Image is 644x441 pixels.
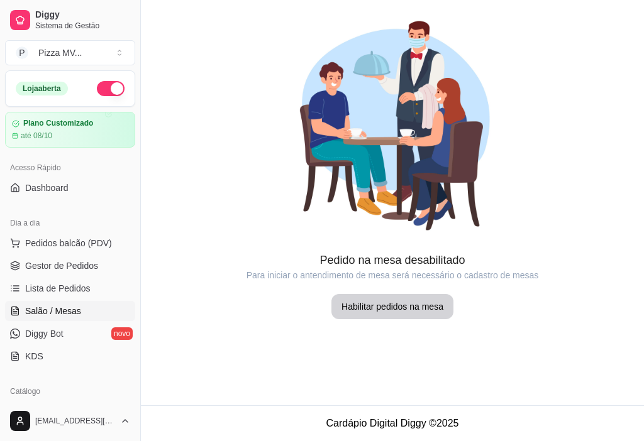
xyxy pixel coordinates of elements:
[25,182,69,194] span: Dashboard
[5,346,135,366] a: KDS
[25,282,91,295] span: Lista de Pedidos
[25,327,64,340] span: Diggy Bot
[141,251,644,269] article: Pedido na mesa desabilitado
[97,81,125,96] button: Alterar Status
[5,406,135,436] button: [EMAIL_ADDRESS][DOMAIN_NAME]
[5,324,135,344] a: Diggy Botnovo
[5,233,135,253] button: Pedidos balcão (PDV)
[35,9,130,21] span: Diggy
[35,416,115,426] span: [EMAIL_ADDRESS][DOMAIN_NAME]
[5,5,135,35] a: DiggySistema de Gestão
[141,405,644,441] footer: Cardápio Digital Diggy © 2025
[5,158,135,178] div: Acesso Rápido
[25,350,43,362] span: KDS
[38,46,82,59] div: Pizza MV ...
[5,301,135,321] a: Salão / Mesas
[23,119,93,128] article: Plano Customizado
[5,213,135,233] div: Dia a dia
[5,278,135,298] a: Lista de Pedidos
[21,131,52,141] article: até 08/10
[5,40,135,65] button: Select a team
[5,256,135,276] a: Gestor de Pedidos
[16,46,28,59] span: P
[35,21,130,31] span: Sistema de Gestão
[331,294,453,319] button: Habilitar pedidos na mesa
[16,82,68,95] div: Loja aberta
[141,269,644,281] article: Para iniciar o antendimento de mesa será necessário o cadastro de mesas
[25,259,98,272] span: Gestor de Pedidos
[5,381,135,401] div: Catálogo
[5,178,135,198] a: Dashboard
[5,112,135,148] a: Plano Customizadoaté 08/10
[25,305,81,317] span: Salão / Mesas
[25,237,112,249] span: Pedidos balcão (PDV)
